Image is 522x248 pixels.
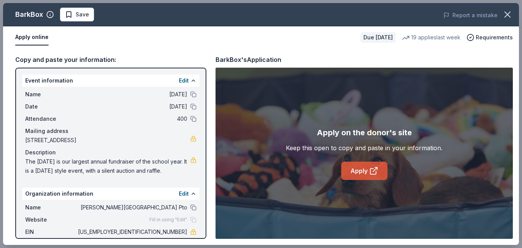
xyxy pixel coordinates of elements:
button: Report a mistake [443,11,498,20]
span: Requirements [476,33,513,42]
span: Fill in using "Edit" [149,217,187,223]
span: [US_EMPLOYER_IDENTIFICATION_NUMBER] [76,227,187,237]
div: Copy and paste your information: [15,55,206,65]
button: Requirements [467,33,513,42]
span: [PERSON_NAME][GEOGRAPHIC_DATA] Pto [76,203,187,212]
span: The [DATE] is our largest annual fundraiser of the school year. It is a [DATE] style event, with ... [25,157,190,175]
div: 19 applies last week [402,33,460,42]
div: Due [DATE] [360,32,396,43]
div: Keep this open to copy and paste in your information. [286,143,443,152]
span: [DATE] [76,102,187,111]
span: EIN [25,227,76,237]
span: Save [76,10,89,19]
div: Organization information [22,188,199,200]
span: [DATE] [76,90,187,99]
div: Apply on the donor's site [317,126,412,139]
div: BarkBox's Application [216,55,281,65]
span: Name [25,90,76,99]
button: Save [60,8,94,21]
span: Attendance [25,114,76,123]
span: Name [25,203,76,212]
div: Mailing address [25,126,196,136]
span: [STREET_ADDRESS] [25,136,190,145]
span: Website [25,215,76,224]
div: Description [25,148,196,157]
span: 400 [76,114,187,123]
button: Edit [179,76,189,85]
div: Event information [22,75,199,87]
div: BarkBox [15,8,43,21]
a: Apply [341,162,387,180]
button: Edit [179,189,189,198]
button: Apply online [15,29,49,45]
span: Date [25,102,76,111]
